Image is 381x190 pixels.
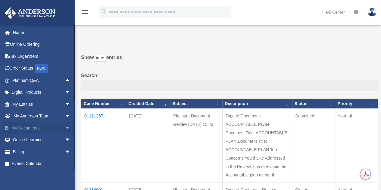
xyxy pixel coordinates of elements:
[4,158,80,170] a: Events Calendar
[170,98,222,109] th: Subject: activate to sort column ascending
[335,98,378,109] th: Priority: activate to sort column ascending
[81,98,126,109] th: Case Number: activate to sort column ascending
[126,98,170,109] th: Created Date: activate to sort column ascending
[335,109,378,182] td: Normal
[65,86,77,99] span: arrow_drop_down
[4,146,80,158] a: Billingarrow_drop_down
[65,146,77,158] span: arrow_drop_down
[4,110,80,122] a: My Anderson Teamarrow_drop_down
[222,109,292,182] td: Type of Document: ACCOUNTABLE PLAN Document Title: ACCOUNTABLE PLAN Document Title: ACCOUNTABLE P...
[222,98,292,109] th: Description: activate to sort column ascending
[170,109,222,182] td: Platinum Document Review [DATE] 15:43
[4,98,80,110] a: My Entitiesarrow_drop_down
[4,62,80,75] a: Order StatusNEW
[81,71,378,91] label: Search:
[101,8,107,15] i: search
[65,122,77,134] span: arrow_drop_down
[367,8,376,16] img: User Pic
[126,109,170,182] td: [DATE]
[81,53,378,68] label: Show entries
[65,98,77,111] span: arrow_drop_down
[4,50,80,62] a: Tax Organizers
[4,86,80,98] a: Digital Productsarrow_drop_down
[292,109,335,182] td: Submitted
[4,39,80,51] a: Online Ordering
[4,122,80,134] a: My Documentsarrow_drop_down
[4,134,80,146] a: Online Learningarrow_drop_down
[81,11,89,16] a: menu
[4,74,77,86] a: Platinum Q&Aarrow_drop_up
[35,64,48,73] div: NEW
[3,7,57,19] img: Anderson Advisors Platinum Portal
[4,26,80,39] a: Home
[65,74,77,87] span: arrow_drop_up
[81,109,126,182] td: 01121257
[81,80,378,91] input: Search:
[65,110,77,123] span: arrow_drop_down
[94,55,106,62] select: Showentries
[65,134,77,146] span: arrow_drop_down
[292,98,335,109] th: Status: activate to sort column ascending
[81,8,89,16] i: menu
